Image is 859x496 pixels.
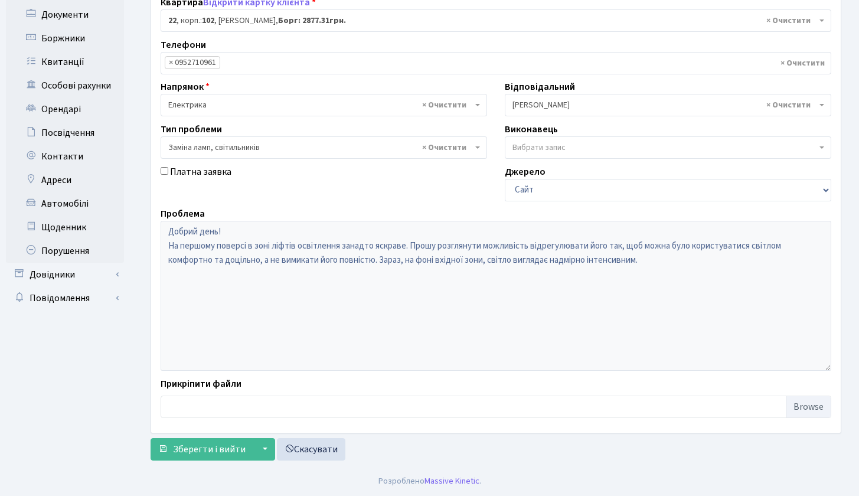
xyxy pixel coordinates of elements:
[6,3,124,27] a: Документи
[505,122,558,136] label: Виконавець
[422,142,466,154] span: Видалити всі елементи
[6,286,124,310] a: Повідомлення
[512,99,816,111] span: Тараненко Я.
[378,475,481,488] div: Розроблено .
[169,57,173,68] span: ×
[161,80,210,94] label: Напрямок
[505,165,546,179] label: Джерело
[6,27,124,50] a: Боржники
[780,57,825,69] span: Видалити всі елементи
[505,80,575,94] label: Відповідальний
[168,15,816,27] span: <b>22</b>, корп.: <b>102</b>, Гайдай Сергій Васильович, <b>Борг: 2877.31грн.</b>
[161,377,241,391] label: Прикріпити файли
[512,142,566,154] span: Вибрати запис
[277,438,345,461] a: Скасувати
[6,192,124,216] a: Автомобілі
[422,99,466,111] span: Видалити всі елементи
[161,9,831,32] span: <b>22</b>, корп.: <b>102</b>, Гайдай Сергій Васильович, <b>Борг: 2877.31грн.</b>
[161,122,222,136] label: Тип проблеми
[424,475,479,487] a: Massive Kinetic
[161,221,831,371] textarea: Добрий день! На першому поверсі в зоні ліфтів освітлення занадто яскраве. Прошу розглянути можлив...
[161,207,205,221] label: Проблема
[6,74,124,97] a: Особові рахунки
[168,99,472,111] span: Електрика
[202,15,214,27] b: 102
[6,168,124,192] a: Адреси
[168,15,177,27] b: 22
[151,438,253,461] button: Зберегти і вийти
[168,142,472,154] span: Заміна ламп, світильників
[161,94,487,116] span: Електрика
[6,97,124,121] a: Орендарі
[6,263,124,286] a: Довідники
[278,15,346,27] b: Борг: 2877.31грн.
[161,38,206,52] label: Телефони
[6,216,124,239] a: Щоденник
[173,443,246,456] span: Зберегти і вийти
[6,145,124,168] a: Контакти
[6,50,124,74] a: Квитанції
[170,165,231,179] label: Платна заявка
[766,99,811,111] span: Видалити всі елементи
[766,15,811,27] span: Видалити всі елементи
[6,121,124,145] a: Посвідчення
[6,239,124,263] a: Порушення
[505,94,831,116] span: Тараненко Я.
[161,136,487,159] span: Заміна ламп, світильників
[165,56,220,69] li: 0952710961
